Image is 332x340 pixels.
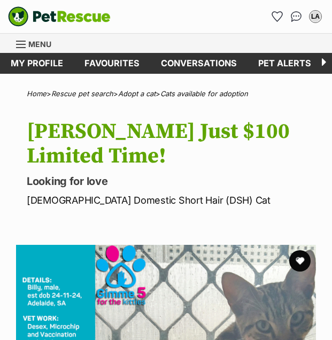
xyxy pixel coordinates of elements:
p: [DEMOGRAPHIC_DATA] Domestic Short Hair (DSH) Cat [27,193,316,207]
a: Conversations [288,8,305,25]
a: PetRescue [8,6,111,27]
a: conversations [150,53,248,74]
a: Favourites [268,8,285,25]
a: Favourites [74,53,150,74]
span: Menu [28,40,51,49]
button: My account [307,8,324,25]
button: favourite [289,250,311,272]
a: Cats available for adoption [160,89,248,98]
a: Rescue pet search [51,89,113,98]
p: Looking for love [27,174,316,189]
img: chat-41dd97257d64d25036548639549fe6c8038ab92f7586957e7f3b1b290dea8141.svg [291,11,302,22]
div: LA [310,11,321,22]
img: logo-cat-932fe2b9b8326f06289b0f2fb663e598f794de774fb13d1741a6617ecf9a85b4.svg [8,6,111,27]
ul: Account quick links [268,8,324,25]
a: Home [27,89,47,98]
a: Pet alerts [248,53,322,74]
a: Adopt a cat [118,89,156,98]
a: Menu [16,34,59,53]
h1: [PERSON_NAME] Just $100 Limited Time! [27,119,316,168]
